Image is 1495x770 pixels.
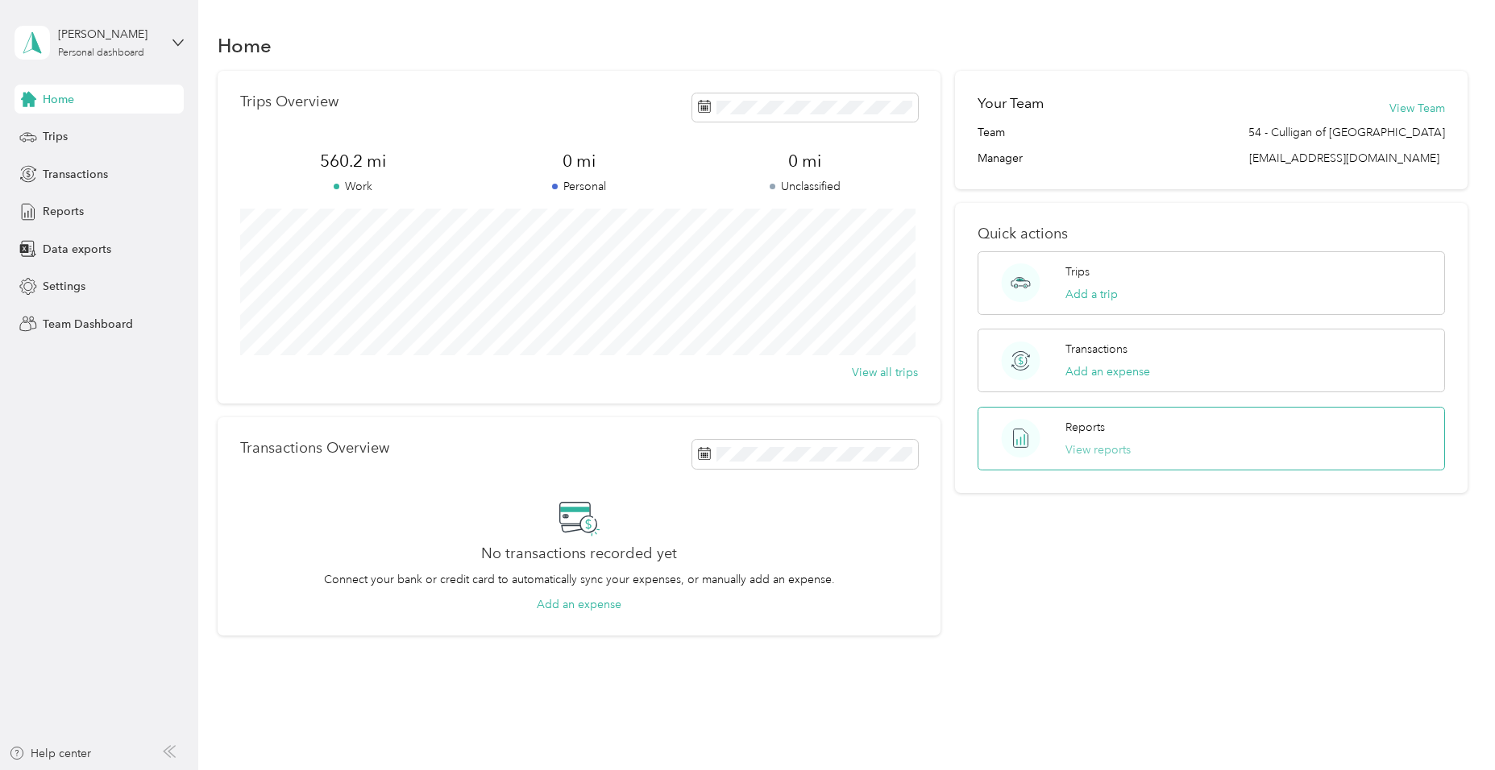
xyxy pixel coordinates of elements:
span: Trips [43,128,68,145]
p: Transactions Overview [240,440,389,457]
button: Add an expense [537,596,621,613]
h2: No transactions recorded yet [481,545,677,562]
span: 0 mi [692,150,918,172]
button: View Team [1389,100,1445,117]
button: Add an expense [1065,363,1150,380]
div: Personal dashboard [58,48,144,58]
span: 54 - Culligan of [GEOGRAPHIC_DATA] [1248,124,1445,141]
h2: Your Team [978,93,1044,114]
span: Data exports [43,241,111,258]
button: View reports [1065,441,1131,458]
span: Transactions [43,166,108,183]
p: Trips Overview [240,93,338,110]
p: Unclassified [692,178,918,195]
p: Trips [1065,263,1090,280]
p: Transactions [1065,341,1127,358]
span: [EMAIL_ADDRESS][DOMAIN_NAME] [1249,151,1439,165]
button: View all trips [852,364,918,381]
button: Add a trip [1065,286,1118,303]
span: Reports [43,203,84,220]
div: [PERSON_NAME] [58,26,159,43]
span: Manager [978,150,1023,167]
span: 560.2 mi [240,150,466,172]
h1: Home [218,37,272,54]
span: Team [978,124,1005,141]
iframe: Everlance-gr Chat Button Frame [1405,680,1495,770]
p: Quick actions [978,226,1445,242]
p: Work [240,178,466,195]
span: Settings [43,278,85,295]
p: Reports [1065,419,1105,436]
p: Personal [466,178,691,195]
button: Help center [9,745,91,762]
p: Connect your bank or credit card to automatically sync your expenses, or manually add an expense. [324,571,835,588]
span: 0 mi [466,150,691,172]
span: Team Dashboard [43,316,133,333]
span: Home [43,91,74,108]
